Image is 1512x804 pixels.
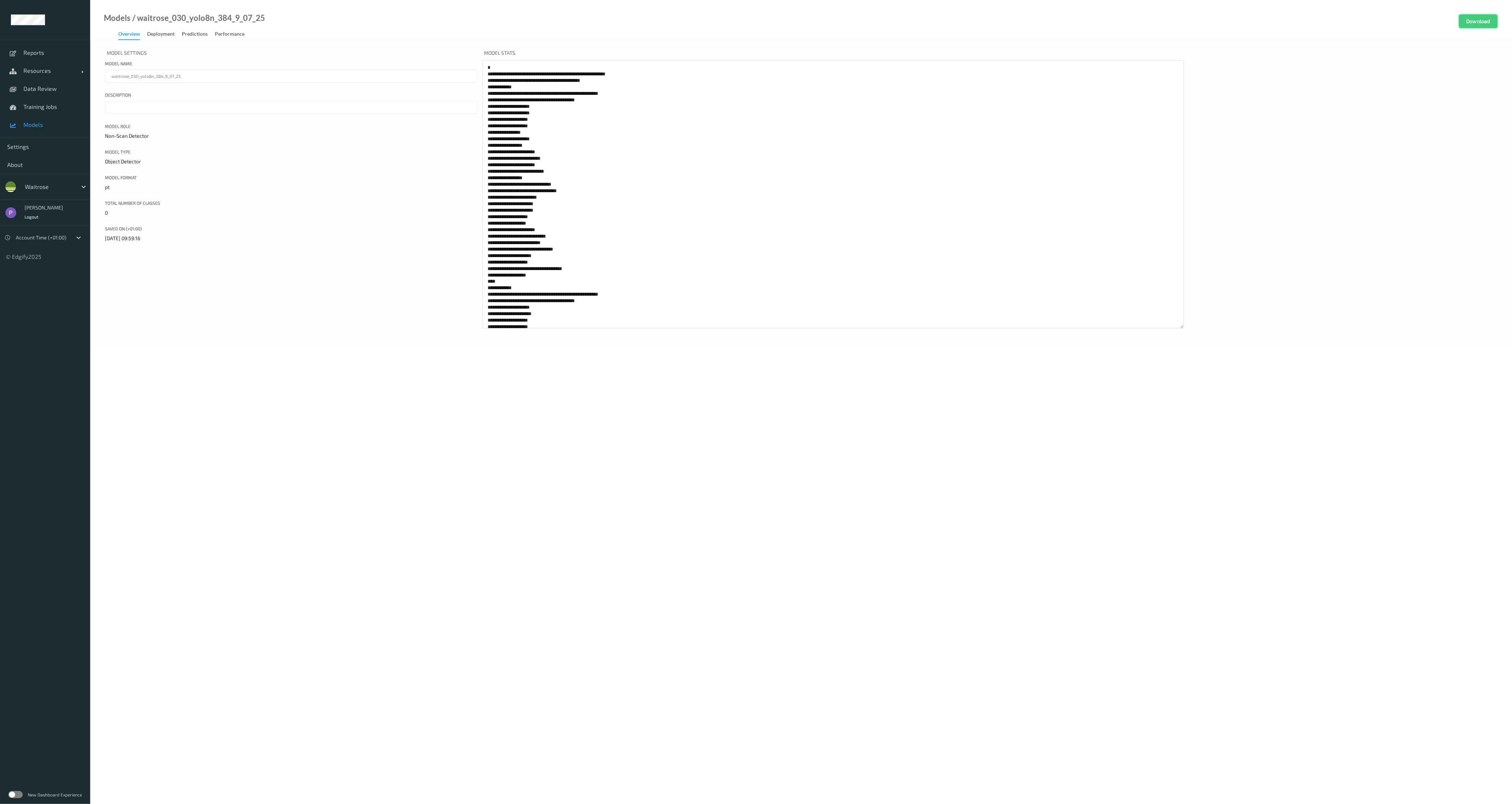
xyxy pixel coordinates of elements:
p: Model Stats [482,48,1497,60]
label: Model name [105,60,477,67]
p: 0 [105,209,477,216]
label: Model Format [105,174,477,181]
p: [DATE] 09:59:16 [105,235,477,242]
a: Deployment [147,29,182,39]
button: Download [1459,14,1498,28]
div: Performance [215,30,244,39]
div: Predictions [182,30,208,39]
p: Model Settings [105,48,477,60]
a: Models [104,14,131,22]
a: Overview [118,29,147,40]
div: Overview [118,30,140,40]
div: / waitrose_030_yolo8n_384_9_07_25 [131,14,265,22]
label: Description [105,92,477,98]
label: Model Type [105,149,477,155]
label: Total number of classes [105,200,477,206]
p: Object Detector [105,158,477,165]
p: Non-Scan Detector [105,132,477,140]
a: Performance [215,29,252,39]
div: Deployment [147,30,175,39]
label: Saved On (+01:00) [105,225,477,232]
label: Model Role [105,123,477,129]
a: Predictions [182,29,215,39]
p: pt [105,184,477,191]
